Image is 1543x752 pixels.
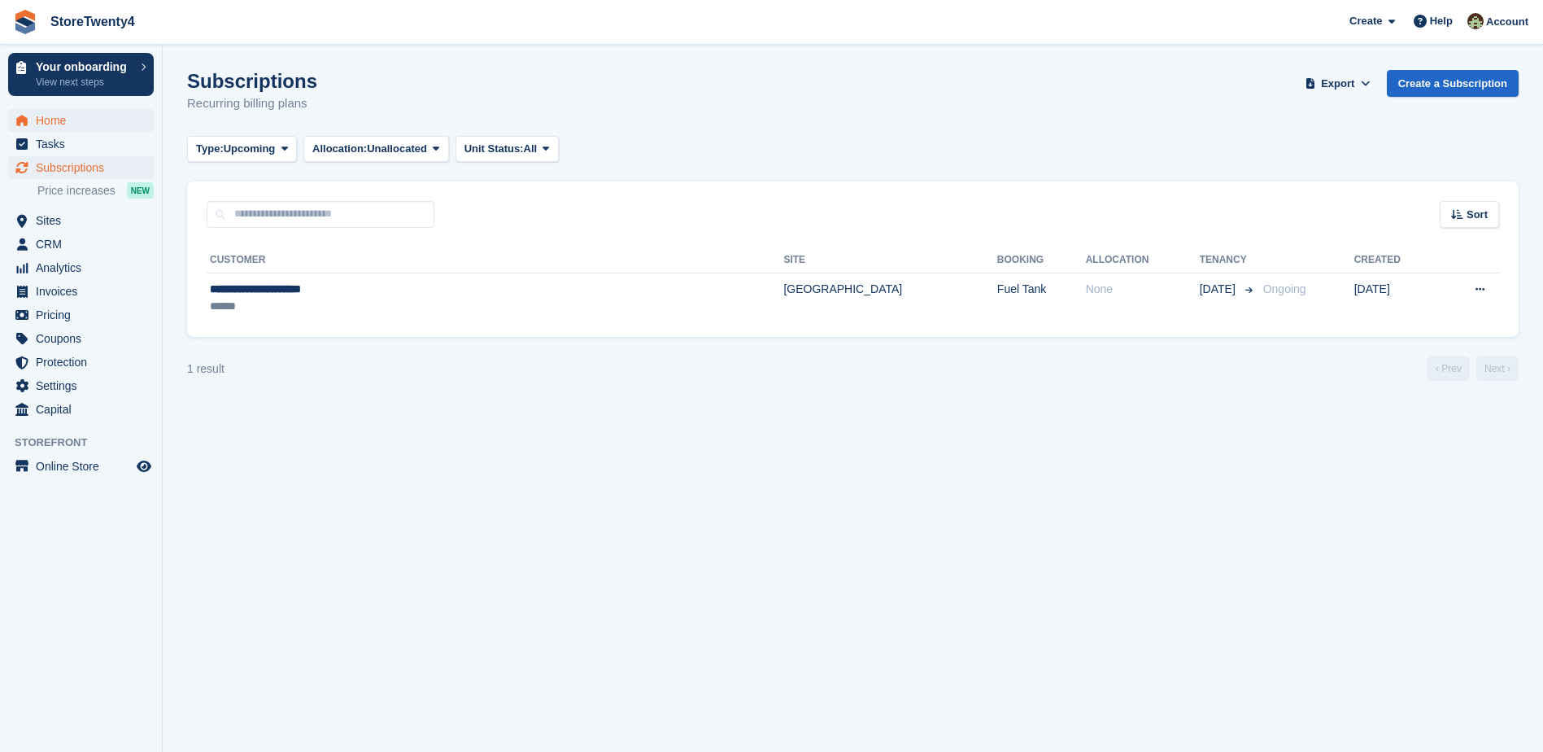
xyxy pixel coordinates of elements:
[15,435,162,451] span: Storefront
[8,374,154,397] a: menu
[1467,13,1484,29] img: Lee Hanlon
[8,351,154,374] a: menu
[8,455,154,478] a: menu
[1200,281,1239,298] span: [DATE]
[8,327,154,350] a: menu
[997,247,1086,273] th: Booking
[1302,70,1374,97] button: Export
[36,209,133,232] span: Sites
[134,457,154,476] a: Preview store
[37,183,116,199] span: Price increases
[8,280,154,303] a: menu
[187,361,224,378] div: 1 result
[1321,76,1354,92] span: Export
[8,156,154,179] a: menu
[464,141,524,157] span: Unit Status:
[36,133,133,155] span: Tasks
[1467,207,1488,223] span: Sort
[8,109,154,132] a: menu
[187,94,317,113] p: Recurring billing plans
[127,182,154,199] div: NEW
[997,273,1086,324] td: Fuel Tank
[1387,70,1519,97] a: Create a Subscription
[8,233,154,256] a: menu
[36,455,133,478] span: Online Store
[1086,247,1200,273] th: Allocation
[8,209,154,232] a: menu
[36,304,133,326] span: Pricing
[36,374,133,397] span: Settings
[783,247,996,273] th: Site
[1349,13,1382,29] span: Create
[36,351,133,374] span: Protection
[312,141,367,157] span: Allocation:
[36,61,133,72] p: Your onboarding
[207,247,783,273] th: Customer
[8,53,154,96] a: Your onboarding View next steps
[36,398,133,421] span: Capital
[1476,356,1519,381] a: Next
[36,156,133,179] span: Subscriptions
[367,141,427,157] span: Unallocated
[524,141,538,157] span: All
[455,136,559,163] button: Unit Status: All
[36,109,133,132] span: Home
[1263,282,1306,295] span: Ongoing
[36,327,133,350] span: Coupons
[36,75,133,90] p: View next steps
[187,136,297,163] button: Type: Upcoming
[36,280,133,303] span: Invoices
[36,256,133,279] span: Analytics
[1427,356,1470,381] a: Previous
[1200,247,1257,273] th: Tenancy
[37,181,154,199] a: Price increases NEW
[1086,281,1200,298] div: None
[1430,13,1453,29] span: Help
[8,133,154,155] a: menu
[1354,247,1438,273] th: Created
[1424,356,1522,381] nav: Page
[8,398,154,421] a: menu
[8,304,154,326] a: menu
[303,136,449,163] button: Allocation: Unallocated
[44,8,142,35] a: StoreTwenty4
[224,141,276,157] span: Upcoming
[36,233,133,256] span: CRM
[187,70,317,92] h1: Subscriptions
[783,273,996,324] td: [GEOGRAPHIC_DATA]
[196,141,224,157] span: Type:
[1354,273,1438,324] td: [DATE]
[1486,14,1528,30] span: Account
[13,10,37,34] img: stora-icon-8386f47178a22dfd0bd8f6a31ec36ba5ce8667c1dd55bd0f319d3a0aa187defe.svg
[8,256,154,279] a: menu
